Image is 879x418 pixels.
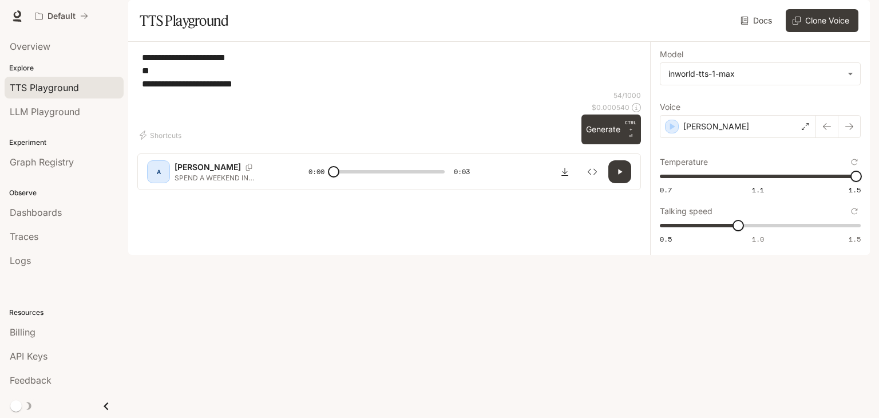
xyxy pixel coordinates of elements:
[660,185,672,195] span: 0.7
[30,5,93,27] button: All workspaces
[738,9,777,32] a: Docs
[752,234,764,244] span: 1.0
[592,102,629,112] p: $ 0.000540
[660,50,683,58] p: Model
[47,11,76,21] p: Default
[660,207,712,215] p: Talking speed
[149,163,168,181] div: A
[581,115,641,144] button: GenerateCTRL +⏎
[752,185,764,195] span: 1.1
[849,234,861,244] span: 1.5
[613,90,641,100] p: 54 / 1000
[175,173,281,183] p: SPEND A WEEKEND IN [GEOGRAPHIC_DATA] OR SPEND A WEEKEND ON A BEACH
[840,379,868,407] iframe: Intercom live chat
[848,156,861,168] button: Reset to default
[581,160,604,183] button: Inspect
[308,166,324,178] span: 0:00
[786,9,858,32] button: Clone Voice
[175,161,241,173] p: [PERSON_NAME]
[660,234,672,244] span: 0.5
[660,158,708,166] p: Temperature
[848,205,861,218] button: Reset to default
[140,9,228,32] h1: TTS Playground
[668,68,842,80] div: inworld-tts-1-max
[849,185,861,195] span: 1.5
[660,103,680,111] p: Voice
[553,160,576,183] button: Download audio
[241,164,257,171] button: Copy Voice ID
[454,166,470,178] span: 0:03
[683,121,749,132] p: [PERSON_NAME]
[625,119,636,133] p: CTRL +
[660,63,860,85] div: inworld-tts-1-max
[137,126,186,144] button: Shortcuts
[625,119,636,140] p: ⏎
